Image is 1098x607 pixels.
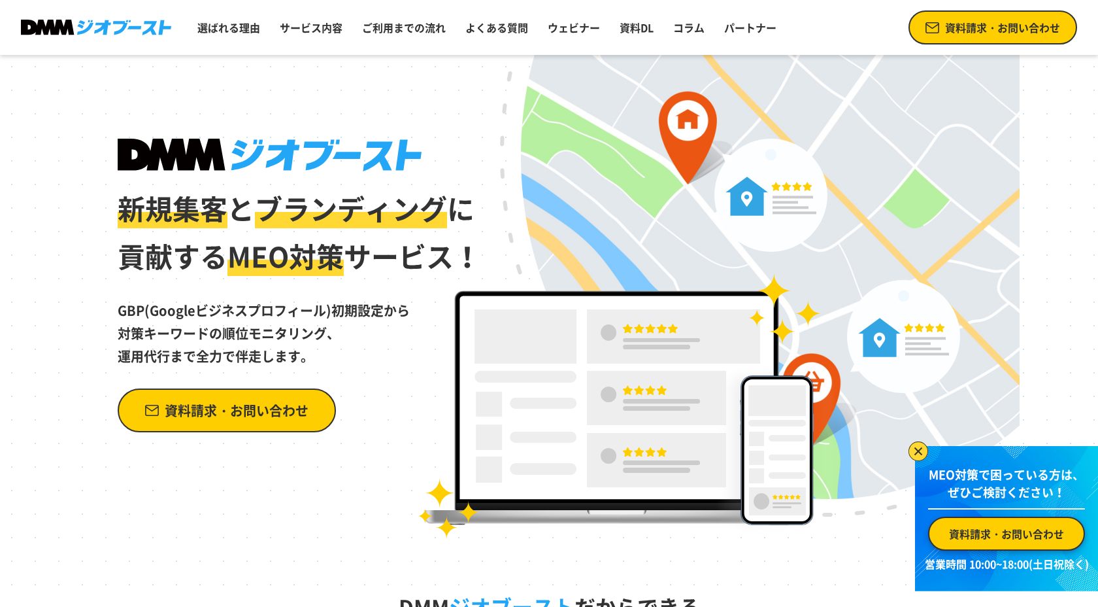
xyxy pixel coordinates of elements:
p: 営業時間 10:00~18:00(土日祝除く) [923,556,1090,572]
img: DMMジオブースト [21,20,171,36]
span: 資料請求・お問い合わせ [945,20,1060,35]
span: ブランディング [255,188,447,228]
a: サービス内容 [274,14,348,41]
a: コラム [668,14,710,41]
span: 新規集客 [118,188,227,228]
p: GBP(Googleビジネスプロフィール)初期設定から 対策キーワードの順位モニタリング、 運用代行まで全力で伴走します。 [118,281,482,368]
img: DMMジオブースト [118,139,422,171]
span: MEO対策 [227,235,344,276]
a: よくある質問 [460,14,533,41]
a: 資料DL [614,14,659,41]
a: ご利用までの流れ [357,14,451,41]
a: パートナー [719,14,782,41]
a: 資料請求・お問い合わせ [908,10,1077,44]
a: 選ばれる理由 [192,14,265,41]
span: 資料請求・お問い合わせ [165,399,308,422]
p: MEO対策で困っている方は、 ぜひご検討ください！ [928,466,1085,510]
span: 資料請求・お問い合わせ [949,526,1064,542]
a: ウェビナー [542,14,605,41]
a: 資料請求・お問い合わせ [118,389,336,432]
h1: と に 貢献する サービス！ [118,139,482,281]
a: 資料請求・お問い合わせ [928,517,1085,551]
img: バナーを閉じる [908,442,928,461]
